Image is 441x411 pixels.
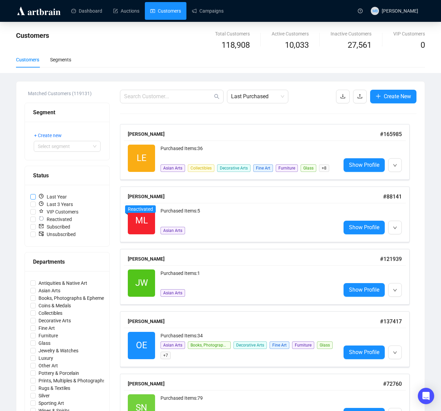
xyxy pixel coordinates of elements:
span: Reactivated [128,206,153,212]
a: Dashboard [71,2,102,20]
span: down [393,226,397,230]
span: # 165985 [380,131,402,137]
button: Create New [370,90,416,103]
span: Glass [317,341,333,349]
span: Furniture [292,341,314,349]
div: [PERSON_NAME] [128,318,380,325]
div: [PERSON_NAME] [128,193,383,200]
span: Books, Photographs & Ephemera [36,294,111,302]
span: Decorative Arts [233,341,267,349]
a: Auctions [113,2,139,20]
a: [PERSON_NAME]#165985LEPurchased Items:36Asian ArtsCollectiblesDecorative ArtsFine ArtFurnitureGla... [120,124,416,180]
a: Show Profile [344,346,385,359]
span: down [393,351,397,355]
span: ML [135,214,148,227]
a: Show Profile [344,158,385,172]
a: Customers [150,2,181,20]
span: LE [137,151,147,165]
span: 0 [421,40,425,50]
div: Segment [33,108,101,117]
div: Purchased Items: 36 [161,145,335,158]
input: Search Customer... [124,92,213,101]
span: Fine Art [36,324,58,332]
div: Status [33,171,101,180]
img: logo [16,5,62,16]
span: Silver [36,392,52,399]
div: Customers [16,56,39,63]
a: Campaigns [192,2,224,20]
span: Asian Arts [161,289,185,297]
div: [PERSON_NAME] [128,380,383,387]
div: Open Intercom Messenger [418,388,434,404]
span: Asian Arts [36,287,63,294]
span: Coins & Medals [36,302,74,309]
span: Decorative Arts [217,164,250,172]
button: + Create new [34,130,67,141]
span: Create New [384,92,411,101]
span: Last Purchased [231,90,284,103]
a: Show Profile [344,283,385,297]
div: [PERSON_NAME] [128,130,380,138]
div: Matched Customers (119131) [28,90,110,97]
span: Pottery & Porcelain [36,369,82,377]
div: VIP Customers [393,30,425,38]
span: Unsubscribed [36,231,78,238]
div: Inactive Customers [331,30,371,38]
span: # 88141 [383,193,402,200]
span: JW [135,276,148,290]
div: Segments [50,56,71,63]
span: down [393,288,397,292]
span: Furniture [276,164,298,172]
div: [PERSON_NAME] [128,255,380,263]
span: plus [376,93,381,99]
span: OE [136,338,147,352]
span: # 72760 [383,381,402,387]
span: Glass [301,164,316,172]
span: # 137417 [380,318,402,325]
div: Active Customers [272,30,309,38]
span: Fine Art [253,164,273,172]
span: # 121939 [380,256,402,262]
span: Rugs & Textiles [36,384,73,392]
a: [PERSON_NAME]#88141MLReactivatedPurchased Items:5Asian ArtsShow Profile [120,187,416,242]
span: Show Profile [349,161,379,169]
span: + 8 [319,164,329,172]
span: search [214,94,219,99]
span: Last Year [36,193,70,201]
span: Asian Arts [161,164,185,172]
div: Purchased Items: 5 [161,207,335,221]
span: Customers [16,31,49,40]
div: Purchased Items: 1 [161,269,335,283]
span: MB [372,8,378,14]
div: Purchased Items: 34 [161,332,335,340]
span: Last 3 Years [36,201,76,208]
div: Departments [33,258,101,266]
span: down [393,163,397,167]
span: Subscribed [36,223,73,231]
span: 118,908 [222,39,250,52]
span: Luxury [36,354,56,362]
span: Asian Arts [161,341,185,349]
a: [PERSON_NAME]#121939JWPurchased Items:1Asian ArtsShow Profile [120,249,416,305]
div: Total Customers [215,30,250,38]
span: Jewelry & Watches [36,347,81,354]
span: Antiquities & Native Art [36,279,90,287]
span: + Create new [34,132,62,139]
span: Prints, Multiples & Photographs [36,377,108,384]
span: 27,561 [348,39,371,52]
span: Show Profile [349,223,379,232]
span: Collectibles [36,309,65,317]
span: Books, Photographs & Ephemera [188,341,231,349]
span: Glass [36,339,53,347]
span: upload [357,93,363,99]
span: Collectibles [188,164,214,172]
span: Asian Arts [161,227,185,234]
span: VIP Customers [36,208,81,216]
span: [PERSON_NAME] [382,8,418,14]
span: Decorative Arts [36,317,74,324]
span: 10,033 [285,39,309,52]
a: [PERSON_NAME]#137417OEPurchased Items:34Asian ArtsBooks, Photographs & EphemeraDecorative ArtsFin... [120,311,416,367]
a: Show Profile [344,221,385,234]
span: Reactivated [36,216,75,223]
span: Furniture [36,332,61,339]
